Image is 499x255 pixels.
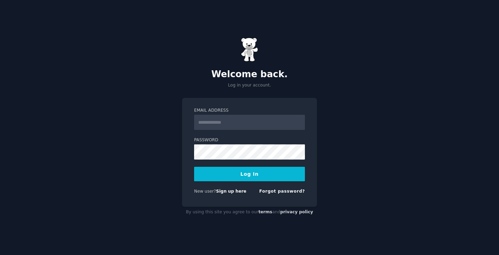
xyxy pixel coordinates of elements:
[216,189,246,194] a: Sign up here
[259,189,305,194] a: Forgot password?
[258,210,272,214] a: terms
[194,108,305,114] label: Email Address
[280,210,313,214] a: privacy policy
[241,38,258,62] img: Gummy Bear
[182,82,317,89] p: Log in your account.
[182,69,317,80] h2: Welcome back.
[182,207,317,218] div: By using this site you agree to our and
[194,189,216,194] span: New user?
[194,167,305,181] button: Log In
[194,137,305,143] label: Password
